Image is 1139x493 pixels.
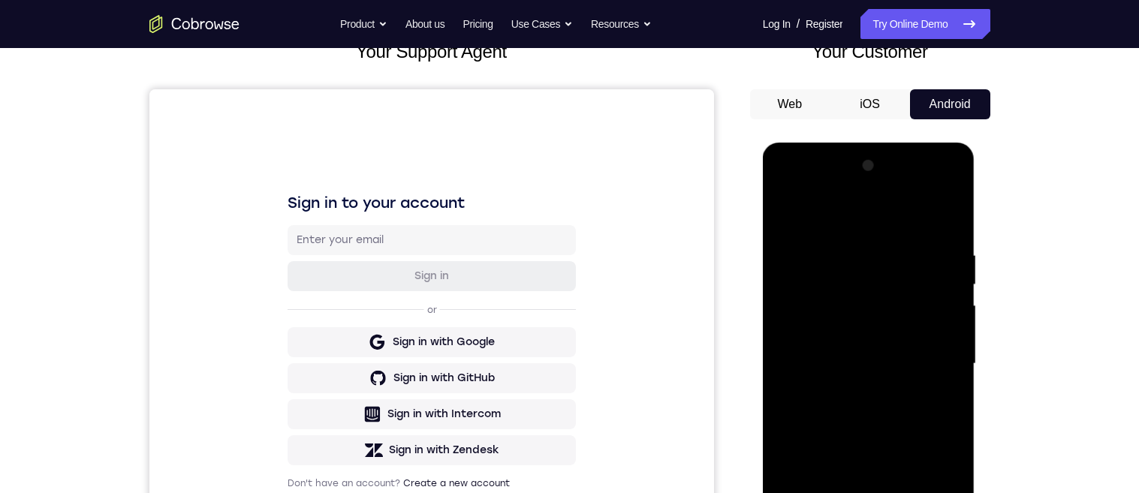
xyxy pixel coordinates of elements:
button: Sign in with Zendesk [138,346,426,376]
a: Register [806,9,842,39]
p: Don't have an account? [138,388,426,400]
a: Pricing [463,9,493,39]
a: About us [405,9,444,39]
a: Go to the home page [149,15,240,33]
a: Try Online Demo [860,9,990,39]
button: Resources [591,9,652,39]
div: Sign in with Zendesk [240,353,350,368]
button: Sign in with Intercom [138,310,426,340]
div: Sign in with GitHub [244,281,345,296]
button: Android [910,89,990,119]
span: / [797,15,800,33]
a: Create a new account [254,389,360,399]
button: Product [340,9,387,39]
div: Sign in with Google [243,245,345,260]
div: Sign in with Intercom [238,317,351,332]
button: Web [750,89,830,119]
button: iOS [830,89,910,119]
a: Log In [763,9,791,39]
button: Sign in with GitHub [138,274,426,304]
h2: Your Customer [750,38,990,65]
h2: Your Support Agent [149,38,714,65]
button: Use Cases [511,9,573,39]
p: or [275,215,291,227]
button: Sign in with Google [138,238,426,268]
